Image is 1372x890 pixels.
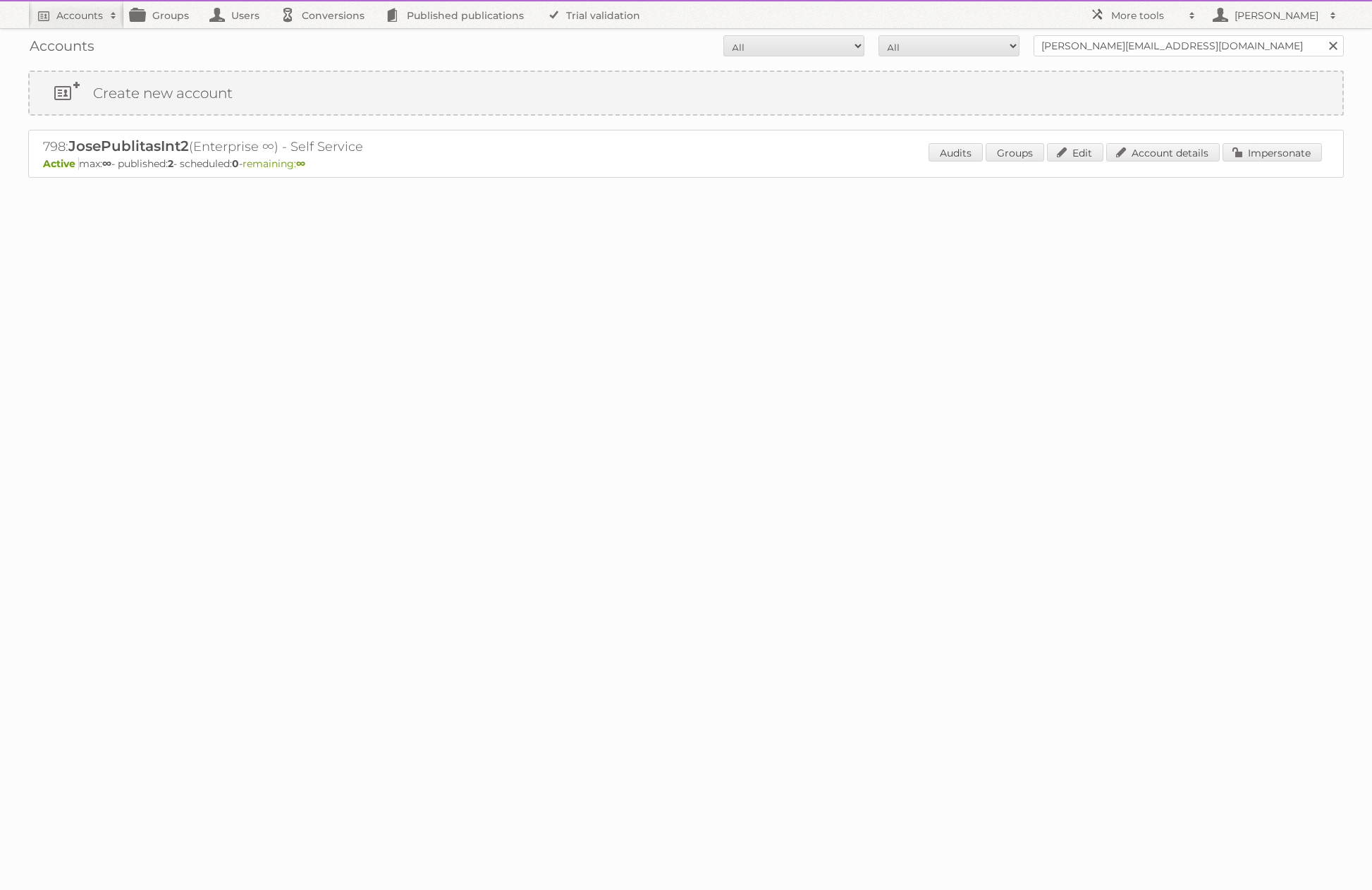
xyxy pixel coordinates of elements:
h2: More tools [1111,8,1182,23]
h2: 798: (Enterprise ∞) - Self Service [43,138,537,156]
a: [PERSON_NAME] [1203,1,1344,28]
a: Account details [1106,143,1220,161]
a: Accounts [28,1,124,28]
a: Users [203,1,274,28]
a: Trial validation [538,1,654,28]
span: remaining: [243,157,305,170]
a: Groups [986,143,1044,161]
a: Conversions [274,1,379,28]
p: max: - published: - scheduled: - [43,157,1329,170]
strong: 2 [168,157,173,170]
a: More tools [1083,1,1203,28]
strong: 0 [232,157,239,170]
a: Edit [1047,143,1103,161]
h2: [PERSON_NAME] [1231,8,1323,23]
a: Impersonate [1223,143,1322,161]
span: Active [43,157,79,170]
a: Published publications [379,1,538,28]
a: Groups [124,1,203,28]
strong: ∞ [102,157,111,170]
a: Audits [929,143,983,161]
span: JosePublitasInt2 [68,138,189,154]
strong: ∞ [296,157,305,170]
a: Create new account [30,72,1342,114]
h2: Accounts [56,8,103,23]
